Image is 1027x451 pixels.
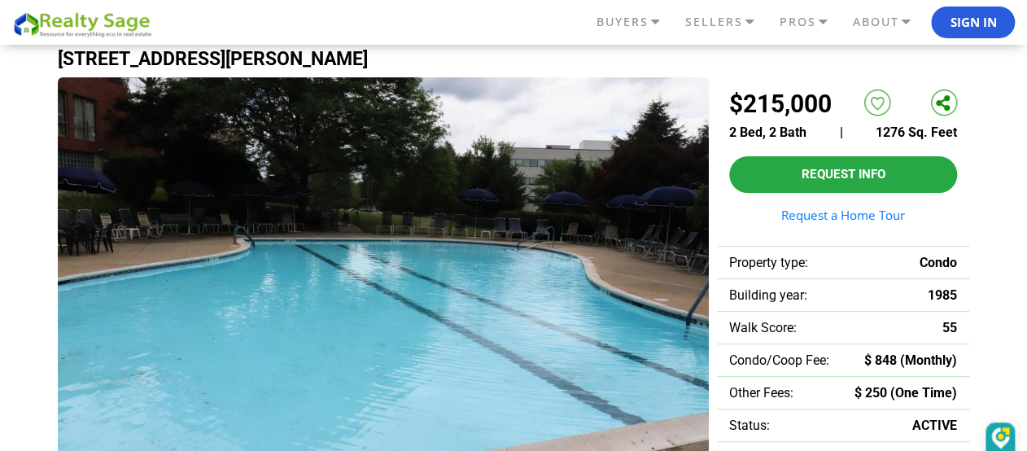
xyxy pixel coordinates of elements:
span: | [840,125,843,140]
span: Condo/Coop Fee: [729,352,829,368]
span: Status: [729,418,770,433]
span: Property type: [729,255,808,270]
a: BUYERS [592,8,680,36]
a: ABOUT [848,8,931,36]
span: $ 848 (Monthly) [864,352,957,368]
span: 55 [942,320,957,335]
h2: $215,000 [729,90,832,118]
span: 1276 Sq. Feet [876,125,957,140]
span: Condo [920,255,957,270]
span: 1985 [928,287,957,303]
span: 2 Bed, 2 Bath [729,125,806,140]
span: Other Fees: [729,385,793,401]
a: Request a Home Tour [729,209,957,221]
button: Sign In [931,7,1015,39]
span: Walk Score: [729,320,797,335]
a: SELLERS [680,8,775,36]
h1: [STREET_ADDRESS][PERSON_NAME] [58,49,969,69]
a: PROS [775,8,848,36]
img: REALTY SAGE [12,10,159,38]
span: ACTIVE [912,418,957,433]
img: DzVsEph+IJtmAAAAAElFTkSuQmCC [991,427,1010,449]
span: $ 250 (One Time) [854,385,957,401]
button: Request Info [729,156,957,193]
span: Building year: [729,287,807,303]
